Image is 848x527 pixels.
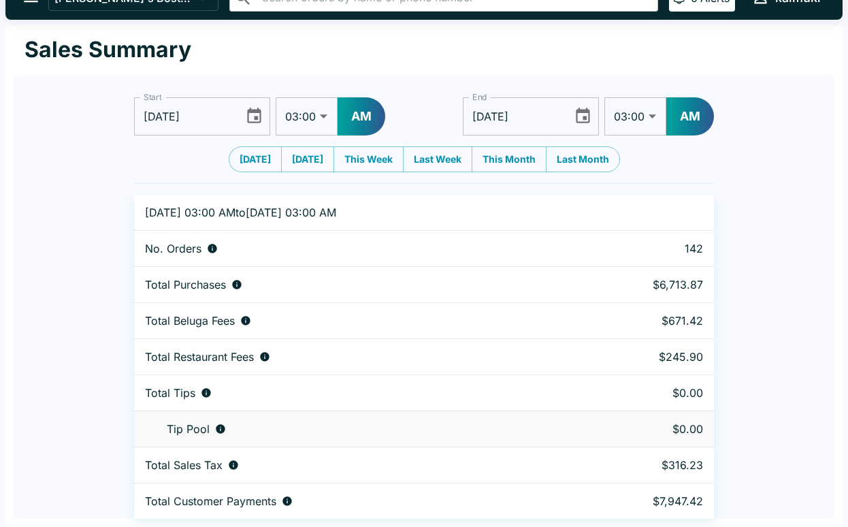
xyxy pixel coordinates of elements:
[240,101,269,131] button: Choose date, selected date is Jul 1, 2025
[145,494,276,508] p: Total Customer Payments
[338,97,385,135] button: AM
[578,422,703,436] p: $0.00
[578,350,703,364] p: $245.90
[229,146,282,172] button: [DATE]
[145,278,556,291] div: Aggregate order subtotals
[472,146,547,172] button: This Month
[144,91,161,103] label: Start
[281,146,334,172] button: [DATE]
[578,458,703,472] p: $316.23
[167,422,210,436] p: Tip Pool
[546,146,620,172] button: Last Month
[145,242,556,255] div: Number of orders placed
[145,458,223,472] p: Total Sales Tax
[145,350,556,364] div: Fees paid by diners to restaurant
[145,386,556,400] div: Combined individual and pooled tips
[463,97,563,135] input: mm/dd/yyyy
[568,101,598,131] button: Choose date, selected date is Aug 1, 2025
[666,97,714,135] button: AM
[578,314,703,328] p: $671.42
[578,386,703,400] p: $0.00
[134,97,234,135] input: mm/dd/yyyy
[145,278,226,291] p: Total Purchases
[25,36,191,63] h1: Sales Summary
[145,206,556,219] p: [DATE] 03:00 AM to [DATE] 03:00 AM
[145,242,201,255] p: No. Orders
[578,494,703,508] p: $7,947.42
[145,494,556,508] div: Total amount paid for orders by diners
[578,242,703,255] p: 142
[145,386,195,400] p: Total Tips
[578,278,703,291] p: $6,713.87
[403,146,472,172] button: Last Week
[145,350,254,364] p: Total Restaurant Fees
[145,314,556,328] div: Fees paid by diners to Beluga
[333,146,404,172] button: This Week
[145,458,556,472] div: Sales tax paid by diners
[145,314,235,328] p: Total Beluga Fees
[472,91,487,103] label: End
[145,422,556,436] div: Tips unclaimed by a waiter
